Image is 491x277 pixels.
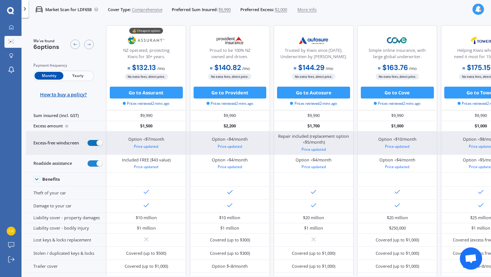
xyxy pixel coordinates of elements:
b: $144.29 [294,63,324,72]
div: $10 million [219,215,240,221]
div: Benefits [42,177,60,182]
span: Preferred Sum Insured: [172,7,218,13]
span: More info [297,7,317,13]
div: $1,700 [274,121,354,131]
div: $9,990 [190,110,270,121]
div: $9,990 [357,110,437,121]
div: Trailer cover [26,260,106,273]
b: $132.13 [128,63,156,72]
span: No extra fees, direct price. [125,74,168,79]
img: Assurant.png [127,33,166,48]
img: Cove.webp [378,33,417,48]
div: Damage to your car [26,200,106,213]
div: $9,990 [106,110,186,121]
div: Covered (up to $1,000) [292,250,335,256]
div: Option <$4/month [379,157,415,170]
div: Lost keys & locks replacement [26,234,106,247]
button: Go to Cove [361,87,434,99]
div: NZ operated; protecting Kiwis for 30+ years. [111,47,181,62]
span: No extra fees, direct price. [208,74,251,79]
div: $1,500 [106,121,186,131]
img: Autosure.webp [294,33,333,48]
div: Sum insured (incl. GST) [26,110,106,121]
div: Proud to be 100% NZ owned and driven. [195,47,265,62]
div: Price updated [378,144,416,150]
span: / mo [409,66,417,71]
span: / mo [242,66,250,71]
div: Covered (up to $1,000) [292,263,335,269]
div: Repair included (replacement option <$5/month) [278,133,349,152]
div: Roadside assistance [26,155,106,172]
b: $175.15 [462,63,491,72]
div: Option <$7/month [128,136,164,149]
div: Excess-free windscreen [26,131,106,155]
span: / mo [157,66,165,71]
span: Comprehensive [132,7,162,13]
div: Liability cover - property damages [26,213,106,223]
span: Prices retrieved 2 mins ago [374,101,421,106]
img: Provident.png [210,33,250,48]
span: We've found [33,39,59,44]
span: Yearly [63,72,92,80]
div: Option <$4/month [212,157,248,170]
div: $1 million [304,225,323,231]
div: Stolen / duplicated keys & locks [26,247,106,260]
span: Preferred Excess: [240,7,274,13]
span: Monthly [34,72,63,80]
div: $20 million [387,215,408,221]
div: Excess amount [26,121,106,131]
div: Open chat [460,247,482,270]
span: / mo [326,66,333,71]
div: Covered (up to $1,000) [376,263,419,269]
div: Covered (up to $1,000) [376,250,419,256]
div: Simple online insurance, with large global underwriter. [362,47,432,62]
div: Price updated [212,164,248,170]
div: Covered (up to $1,000) [125,263,168,269]
div: Theft of your car [26,187,106,200]
div: Liability cover - bodily injury [26,223,106,234]
div: $20 million [303,215,324,221]
div: Option <$4/month [212,136,248,149]
div: $1 million [137,225,156,231]
span: Prices retrieved 2 mins ago [207,101,253,106]
div: Included FREE ($43 value) [122,157,171,170]
b: $140.82 [210,63,241,72]
div: Price updated [122,164,171,170]
span: No extra fees, direct price. [292,74,335,79]
span: Prices retrieved 2 mins ago [290,101,337,106]
div: Option $<8/month [212,263,248,269]
div: Price updated [212,144,248,150]
div: Payment frequency [33,63,94,69]
div: $1 million [471,225,490,231]
div: Price updated [278,147,349,153]
span: Prices retrieved 2 mins ago [123,101,169,106]
div: 💰 Cheapest option [129,28,163,34]
div: $10 million [136,215,157,221]
div: Covered (up to $500) [126,250,166,256]
span: Cover Type: [108,7,131,13]
div: Trusted by Kiwis since [DATE]. Underwritten by [PERSON_NAME]. [279,47,348,62]
span: No extra fees, direct price. [376,74,419,79]
div: $1,000 [357,121,437,131]
img: bd89df2b1dee1221b09ace25462dfbe0 [7,227,16,236]
div: $2,200 [190,121,270,131]
div: Price updated [296,164,332,170]
b: $163.76 [378,63,408,72]
span: 6 options [33,43,59,51]
div: Covered (up to $1,000) [376,237,419,243]
img: car.f15378c7a67c060ca3f3.svg [36,6,43,13]
span: How to buy a policy? [40,91,87,97]
button: Go to Autosure [277,87,350,99]
button: Go to Assurant [110,87,183,99]
span: $9,990 [218,7,231,13]
div: $9,990 [274,110,354,121]
div: $1 million [220,225,239,231]
p: Market Scan for LDF658 [45,7,92,13]
div: $250,000 [389,225,406,231]
span: $2,000 [275,7,287,13]
div: Price updated [128,144,164,150]
div: Covered (up to $300) [210,250,250,256]
div: Option <$4/month [296,157,332,170]
div: Covered (up to $300) [210,237,250,243]
button: Go to Provident [194,87,267,99]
